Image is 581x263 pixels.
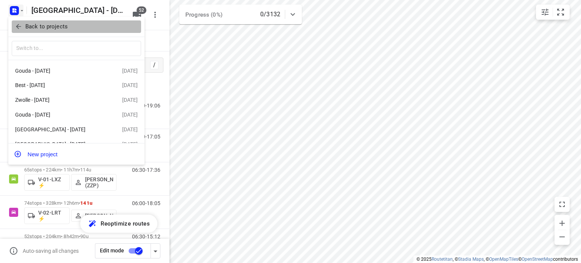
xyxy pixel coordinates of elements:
div: [DATE] [122,141,138,147]
div: Gouda - [DATE][DATE] [8,107,144,122]
div: Zwolle - [DATE][DATE] [8,93,144,107]
div: Best - [DATE][DATE] [8,78,144,93]
div: [GEOGRAPHIC_DATA] - [DATE] [15,141,102,147]
div: [DATE] [122,97,138,103]
input: Switch to... [12,41,141,56]
div: [DATE] [122,68,138,74]
div: Zwolle - [DATE] [15,97,102,103]
button: New project [8,146,144,162]
div: Gouda - [DATE] [15,112,102,118]
div: [DATE] [122,82,138,88]
div: [DATE] [122,112,138,118]
p: Back to projects [25,22,68,31]
div: [DATE] [122,126,138,132]
div: [GEOGRAPHIC_DATA] - [DATE] [15,126,102,132]
div: [GEOGRAPHIC_DATA] - [DATE][DATE] [8,137,144,152]
div: [GEOGRAPHIC_DATA] - [DATE][DATE] [8,122,144,137]
div: Best - [DATE] [15,82,102,88]
div: Gouda - [DATE][DATE] [8,63,144,78]
div: Gouda - [DATE] [15,68,102,74]
button: Back to projects [12,20,141,33]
